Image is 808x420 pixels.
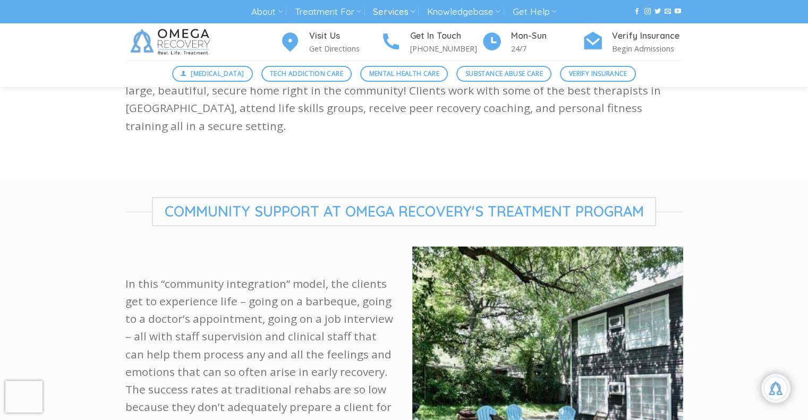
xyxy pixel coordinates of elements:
p: Get Directions [309,42,380,55]
a: Follow on Instagram [644,8,650,15]
a: [MEDICAL_DATA] [172,66,253,82]
a: Verify Insurance Begin Admissions [582,29,683,55]
a: Follow on Twitter [654,8,661,15]
span: Mental Health Care [369,68,439,79]
span: [MEDICAL_DATA] [191,68,244,79]
a: Mental Health Care [360,66,448,82]
h4: Verify Insurance [612,29,683,43]
span: Tech Addiction Care [270,68,343,79]
img: Omega Recovery [125,23,218,61]
span: Verify Insurance [569,68,627,79]
a: Send us an email [665,8,671,15]
a: Get In Touch [PHONE_NUMBER] [380,29,481,55]
a: Knowledgebase [427,2,500,22]
a: Get Help [513,2,557,22]
a: Verify Insurance [560,66,636,82]
p: 24/7 [511,42,582,55]
a: Substance Abuse Care [456,66,551,82]
a: Follow on YouTube [675,8,681,15]
p: Begin Admissions [612,42,683,55]
h4: Mon-Sun [511,29,582,43]
a: Services [373,2,415,22]
a: Tech Addiction Care [261,66,352,82]
a: Treatment For [295,2,361,22]
p: [PHONE_NUMBER] [410,42,481,55]
h4: Get In Touch [410,29,481,43]
a: Follow on Facebook [634,8,640,15]
p: At Omega Recovery’s treatment program, our clients receive 30 hrs of clinical treatment while liv... [125,64,683,135]
a: About [251,2,283,22]
span: Community support at omega recovery's treatment program [152,197,657,227]
a: Visit Us Get Directions [279,29,380,55]
span: Substance Abuse Care [465,68,543,79]
h4: Visit Us [309,29,380,43]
